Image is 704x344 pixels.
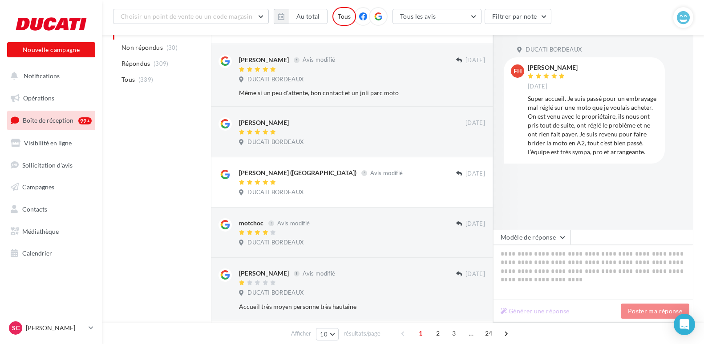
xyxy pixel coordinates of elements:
[22,161,73,168] span: Sollicitation d'avis
[291,329,311,338] span: Afficher
[78,117,92,124] div: 99+
[7,320,95,336] a: SC [PERSON_NAME]
[166,44,178,51] span: (30)
[497,306,573,316] button: Générer une réponse
[5,134,97,152] a: Visibilité en ligne
[621,304,689,319] button: Poster ma réponse
[5,200,97,219] a: Contacts
[26,324,85,332] p: [PERSON_NAME]
[247,138,303,146] span: DUCATI BORDEAUX
[23,116,73,124] span: Boîte de réception
[239,118,289,127] div: [PERSON_NAME]
[121,75,135,84] span: Tous
[22,205,47,213] span: Contacts
[674,314,695,335] div: Open Intercom Messenger
[121,59,150,68] span: Répondus
[320,331,328,338] span: 10
[239,88,427,97] div: Même si un peu d'attente, bon contact et un joli parc moto
[5,156,97,175] a: Sollicitation d'avis
[138,76,154,83] span: (339)
[465,270,485,278] span: [DATE]
[5,67,93,85] button: Notifications
[274,9,328,24] button: Au total
[121,12,252,20] span: Choisir un point de vente ou un code magasin
[24,139,72,147] span: Visibilité en ligne
[481,326,496,340] span: 24
[485,9,552,24] button: Filtrer par note
[465,56,485,64] span: [DATE]
[514,67,522,76] span: FH
[400,12,436,20] span: Tous les avis
[392,9,481,24] button: Tous les avis
[239,56,289,64] div: [PERSON_NAME]
[277,220,310,227] span: Avis modifié
[239,168,356,177] div: [PERSON_NAME] ([GEOGRAPHIC_DATA])
[247,188,303,196] span: DUCATI BORDEAUX
[5,178,97,196] a: Campagnes
[239,219,263,228] div: motchoc
[528,64,578,71] div: [PERSON_NAME]
[493,230,570,245] button: Modèle de réponse
[413,326,428,340] span: 1
[464,326,478,340] span: ...
[22,228,59,235] span: Médiathèque
[239,302,427,311] div: Accueil très moyen personne très hautaine
[7,42,95,57] button: Nouvelle campagne
[465,220,485,228] span: [DATE]
[239,269,289,278] div: [PERSON_NAME]
[528,83,547,91] span: [DATE]
[154,60,169,67] span: (309)
[23,94,54,102] span: Opérations
[303,56,335,64] span: Avis modifié
[24,72,60,80] span: Notifications
[247,289,303,297] span: DUCATI BORDEAUX
[465,119,485,127] span: [DATE]
[113,9,269,24] button: Choisir un point de vente ou un code magasin
[289,9,328,24] button: Au total
[526,46,582,54] span: DUCATI BORDEAUX
[5,111,97,130] a: Boîte de réception99+
[316,328,339,340] button: 10
[22,249,52,257] span: Calendrier
[247,239,303,247] span: DUCATI BORDEAUX
[5,222,97,241] a: Médiathèque
[247,76,303,84] span: DUCATI BORDEAUX
[121,43,163,52] span: Non répondus
[344,329,380,338] span: résultats/page
[5,244,97,263] a: Calendrier
[370,169,403,176] span: Avis modifié
[303,270,335,277] span: Avis modifié
[5,89,97,108] a: Opérations
[447,326,461,340] span: 3
[528,94,658,156] div: Super accueil. Je suis passé pour un embrayage mal réglé sur une moto que je voulais acheter. On ...
[431,326,445,340] span: 2
[465,170,485,178] span: [DATE]
[22,183,54,191] span: Campagnes
[332,7,356,26] div: Tous
[12,324,20,332] span: SC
